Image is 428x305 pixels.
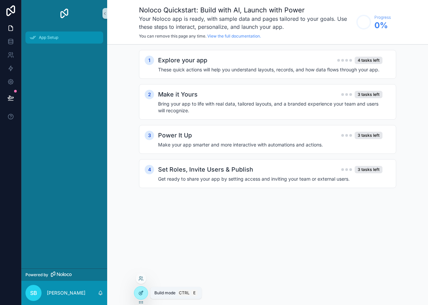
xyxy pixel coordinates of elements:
a: App Setup [25,32,103,44]
span: Ctrl [178,290,190,296]
span: Progress [374,15,391,20]
p: [PERSON_NAME] [47,290,85,296]
a: View the full documentation. [207,34,261,39]
img: App logo [59,8,70,19]
h3: Your Noloco app is ready, with sample data and pages tailored to your goals. Use these steps to i... [139,15,353,31]
span: Powered by [25,272,48,278]
span: Build mode [154,290,175,296]
a: Powered by [21,268,107,281]
span: App Setup [39,35,58,40]
div: scrollable content [21,27,107,52]
span: SB [30,289,37,297]
h1: Noloco Quickstart: Build with AI, Launch with Power [139,5,353,15]
span: 0 % [374,20,391,31]
span: E [192,290,197,296]
span: You can remove this page any time. [139,34,206,39]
